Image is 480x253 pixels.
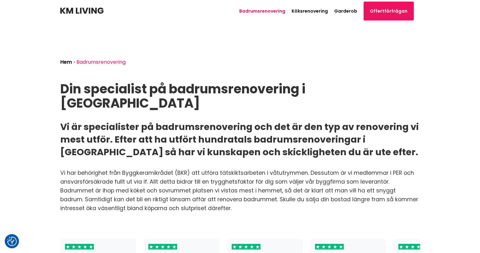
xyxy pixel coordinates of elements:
button: Samtyckesinställningar [7,237,17,246]
a: Badrumsrenovering [239,8,285,14]
li: Badrumsrenovering [76,57,127,67]
h1: Din specialist på badrumsrenovering i [GEOGRAPHIC_DATA] [60,82,420,110]
a: Hem [60,58,72,66]
img: KM Living [60,8,104,14]
p: Vi har behörighet från Byggkeramikrådet (BKR) att utföra tätskiktsarbeten i våtutrymmen. Dessutom... [60,168,420,213]
h2: Vi är specialister på badrumsrenovering och det är den typ av renovering vi mest utför. Efter att... [60,121,420,158]
a: Köksrenovering [292,8,328,14]
a: Offertförfrågan [364,2,414,21]
img: Revisit consent button [7,237,17,246]
li: › [74,57,76,67]
a: Garderob [334,8,357,14]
